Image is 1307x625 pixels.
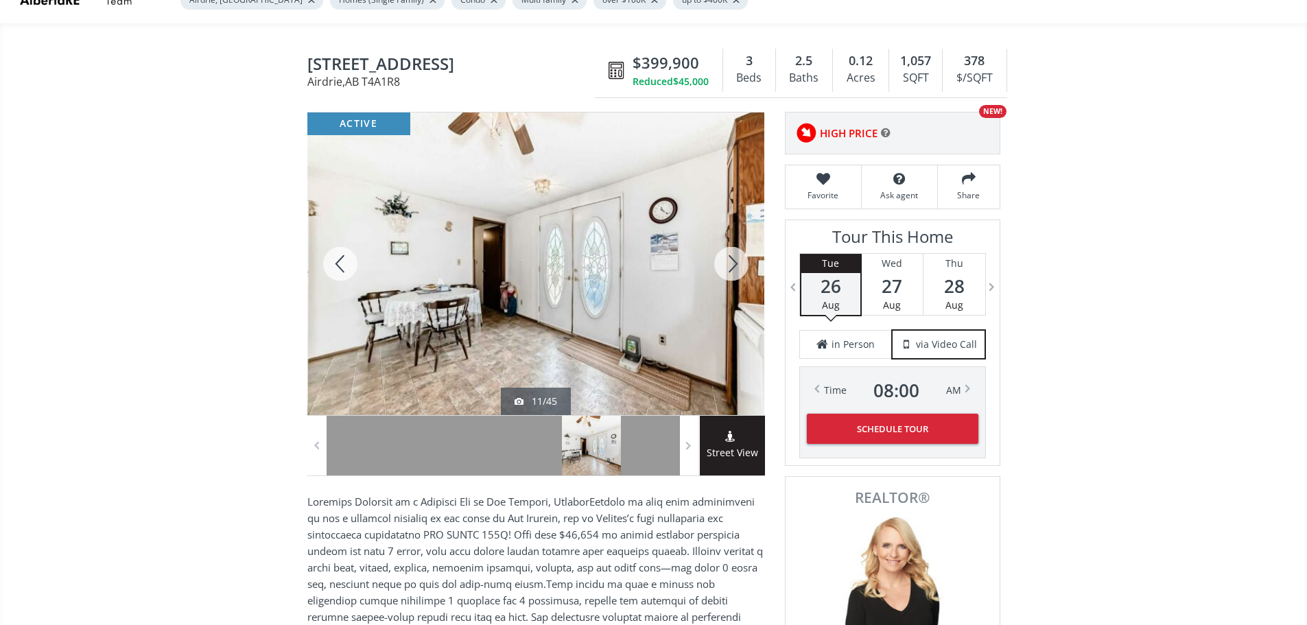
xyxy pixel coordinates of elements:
[945,189,993,201] span: Share
[873,381,919,400] span: 08 : 00
[633,52,699,73] span: $399,900
[633,75,709,89] div: Reduced
[673,75,709,89] span: $45,000
[923,254,985,273] div: Thu
[783,68,825,89] div: Baths
[832,338,875,351] span: in Person
[896,68,935,89] div: SQFT
[945,298,963,311] span: Aug
[950,52,999,70] div: 378
[801,491,985,505] span: REALTOR®
[799,227,986,253] h3: Tour This Home
[840,68,882,89] div: Acres
[807,414,978,444] button: Schedule Tour
[307,113,410,135] div: active
[820,126,878,141] span: HIGH PRICE
[700,445,765,461] span: Street View
[822,298,840,311] span: Aug
[801,254,860,273] div: Tue
[923,276,985,296] span: 28
[730,68,768,89] div: Beds
[979,105,1006,118] div: NEW!
[950,68,999,89] div: $/SQFT
[730,52,768,70] div: 3
[792,189,854,201] span: Favorite
[840,52,882,70] div: 0.12
[862,254,923,273] div: Wed
[515,394,557,408] div: 11/45
[869,189,930,201] span: Ask agent
[792,119,820,147] img: rating icon
[900,52,931,70] span: 1,057
[307,113,764,415] div: 172 Big Hill Circle SE Airdrie, AB T4A1R8 - Photo 11 of 45
[783,52,825,70] div: 2.5
[883,298,901,311] span: Aug
[916,338,977,351] span: via Video Call
[307,76,602,87] span: Airdrie , AB T4A1R8
[824,381,961,400] div: Time AM
[307,55,602,76] span: 172 Big Hill Circle SE
[801,276,860,296] span: 26
[862,276,923,296] span: 27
